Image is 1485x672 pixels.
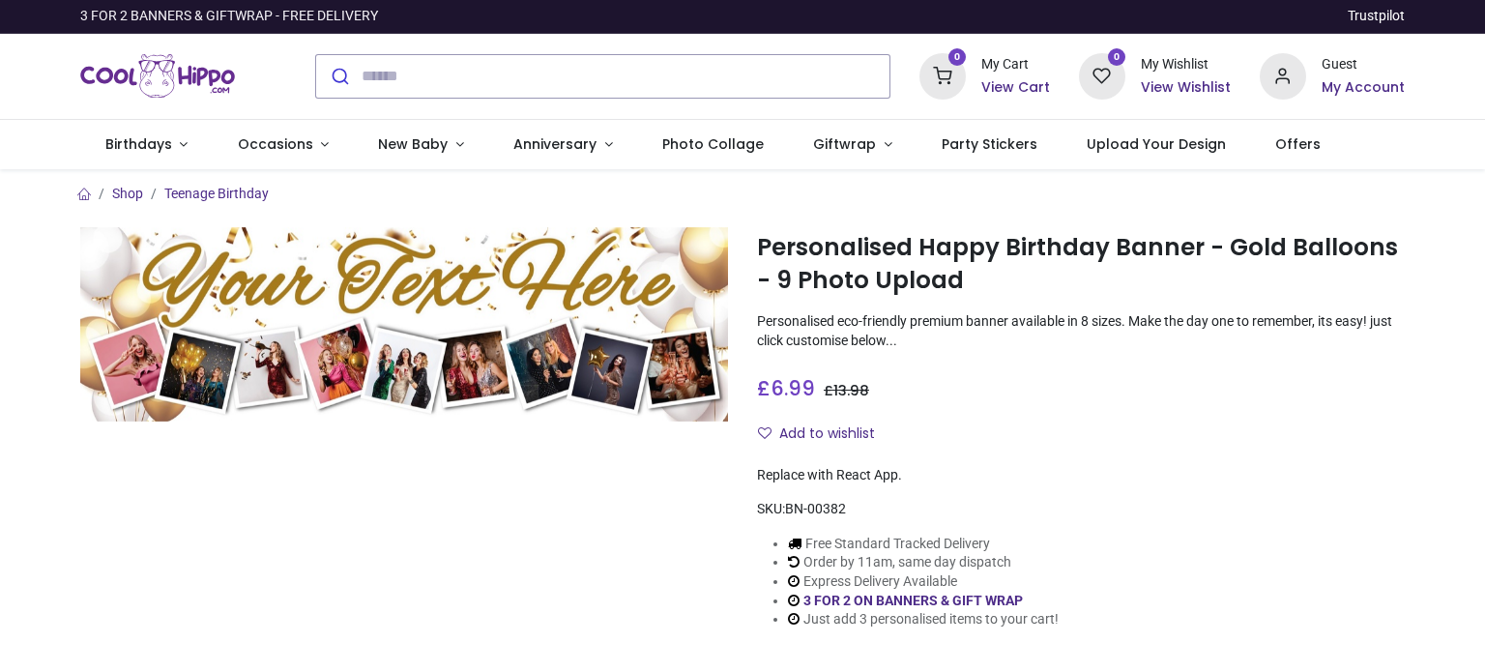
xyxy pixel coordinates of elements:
[785,501,846,516] span: BN-00382
[80,49,235,103] a: Logo of Cool Hippo
[1079,67,1125,82] a: 0
[757,312,1405,350] p: Personalised eco-friendly premium banner available in 8 sizes. Make the day one to remember, its ...
[788,553,1059,572] li: Order by 11am, same day dispatch
[1322,55,1405,74] div: Guest
[105,134,172,154] span: Birthdays
[164,186,269,201] a: Teenage Birthday
[833,381,869,400] span: 13.98
[758,426,772,440] i: Add to wishlist
[488,120,637,170] a: Anniversary
[919,67,966,82] a: 0
[1322,78,1405,98] a: My Account
[788,535,1059,554] li: Free Standard Tracked Delivery
[813,134,876,154] span: Giftwrap
[1141,78,1231,98] a: View Wishlist
[1141,55,1231,74] div: My Wishlist
[1348,7,1405,26] a: Trustpilot
[757,500,1405,519] div: SKU:
[316,55,362,98] button: Submit
[80,120,213,170] a: Birthdays
[1087,134,1226,154] span: Upload Your Design
[948,48,967,67] sup: 0
[771,374,815,402] span: 6.99
[757,374,815,402] span: £
[213,120,354,170] a: Occasions
[662,134,764,154] span: Photo Collage
[757,418,891,451] button: Add to wishlistAdd to wishlist
[757,231,1405,298] h1: Personalised Happy Birthday Banner - Gold Balloons - 9 Photo Upload
[803,593,1023,608] a: 3 FOR 2 ON BANNERS & GIFT WRAP
[378,134,448,154] span: New Baby
[513,134,597,154] span: Anniversary
[788,120,917,170] a: Giftwrap
[238,134,313,154] span: Occasions
[942,134,1037,154] span: Party Stickers
[1275,134,1321,154] span: Offers
[981,55,1050,74] div: My Cart
[1108,48,1126,67] sup: 0
[788,572,1059,592] li: Express Delivery Available
[788,610,1059,629] li: Just add 3 personalised items to your cart!
[80,227,728,422] img: Personalised Happy Birthday Banner - Gold Balloons - 9 Photo Upload
[80,7,378,26] div: 3 FOR 2 BANNERS & GIFTWRAP - FREE DELIVERY
[824,381,869,400] span: £
[354,120,489,170] a: New Baby
[757,466,1405,485] div: Replace with React App.
[981,78,1050,98] a: View Cart
[112,186,143,201] a: Shop
[80,49,235,103] img: Cool Hippo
